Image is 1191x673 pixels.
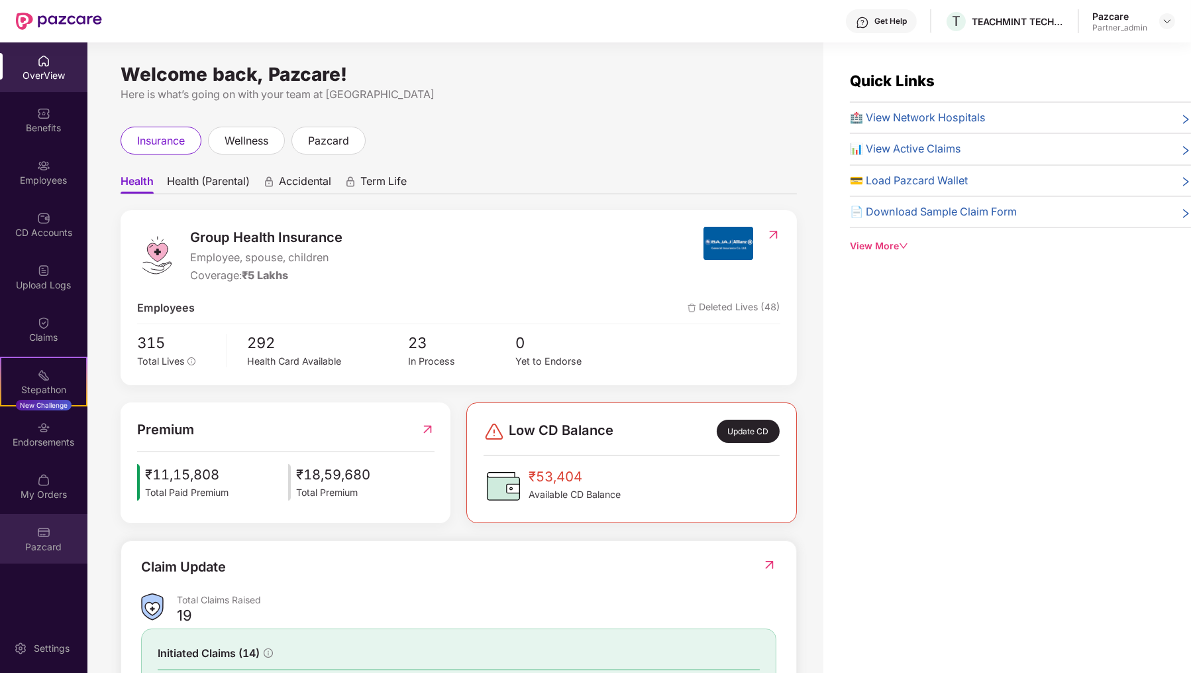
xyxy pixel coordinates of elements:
[141,557,226,578] div: Claim Update
[344,176,356,188] div: animation
[37,159,50,172] img: svg+xml;base64,PHN2ZyBpZD0iRW1wbG95ZWVzIiB4bWxucz0iaHR0cDovL3d3dy53My5vcmcvMjAwMC9zdmciIHdpZHRoPS...
[850,204,1017,220] span: 📄 Download Sample Claim Form
[1180,175,1191,189] span: right
[264,648,273,658] span: info-circle
[37,473,50,487] img: svg+xml;base64,PHN2ZyBpZD0iTXlfT3JkZXJzIiBkYXRhLW5hbWU9Ik15IE9yZGVycyIgeG1sbnM9Imh0dHA6Ly93d3cudz...
[279,174,331,194] span: Accidental
[37,107,50,120] img: svg+xml;base64,PHN2ZyBpZD0iQmVuZWZpdHMiIHhtbG5zPSJodHRwOi8vd3d3LnczLm9yZy8yMDAwL3N2ZyIgd2lkdGg9Ij...
[762,558,776,572] img: RedirectIcon
[121,174,154,194] span: Health
[766,228,780,241] img: RedirectIcon
[16,13,102,30] img: New Pazcare Logo
[247,354,408,369] div: Health Card Available
[37,316,50,330] img: svg+xml;base64,PHN2ZyBpZD0iQ2xhaW0iIHhtbG5zPSJodHRwOi8vd3d3LnczLm9yZy8yMDAwL3N2ZyIgd2lkdGg9IjIwIi...
[137,419,194,440] span: Premium
[137,235,177,275] img: logo
[308,133,349,149] span: pazcard
[952,13,960,29] span: T
[850,141,961,157] span: 📊 View Active Claims
[850,172,968,189] span: 💳 Load Pazcard Wallet
[1180,112,1191,126] span: right
[899,241,908,251] span: down
[37,421,50,434] img: svg+xml;base64,PHN2ZyBpZD0iRW5kb3JzZW1lbnRzIiB4bWxucz0iaHR0cDovL3d3dy53My5vcmcvMjAwMC9zdmciIHdpZH...
[30,642,74,655] div: Settings
[190,227,342,248] span: Group Health Insurance
[16,400,72,410] div: New Challenge
[850,109,986,126] span: 🏥 View Network Hospitals
[247,331,408,354] span: 292
[1162,16,1172,27] img: svg+xml;base64,PHN2ZyBpZD0iRHJvcGRvd24tMzJ4MzIiIHhtbG5zPSJodHRwOi8vd3d3LnczLm9yZy8yMDAwL3N2ZyIgd2...
[360,174,407,194] span: Term Life
[14,642,27,655] img: svg+xml;base64,PHN2ZyBpZD0iU2V0dGluZy0yMHgyMCIgeG1sbnM9Imh0dHA6Ly93d3cudzMub3JnLzIwMDAvc3ZnIiB3aW...
[190,267,342,284] div: Coverage:
[688,300,780,316] span: Deleted Lives (48)
[190,249,342,266] span: Employee, spouse, children
[121,69,797,80] div: Welcome back, Pazcare!
[856,16,869,29] img: svg+xml;base64,PHN2ZyBpZD0iSGVscC0zMngzMiIgeG1sbnM9Imh0dHA6Ly93d3cudzMub3JnLzIwMDAvc3ZnIiB3aWR0aD...
[874,16,907,27] div: Get Help
[37,212,50,225] img: svg+xml;base64,PHN2ZyBpZD0iQ0RfQWNjb3VudHMiIGRhdGEtbmFtZT0iQ0QgQWNjb3VudHMiIHhtbG5zPSJodHRwOi8vd3...
[850,239,1191,253] div: View More
[515,331,623,354] span: 0
[137,331,217,354] span: 315
[515,354,623,369] div: Yet to Endorse
[137,133,185,149] span: insurance
[296,464,370,485] span: ₹18,59,680
[850,72,935,90] span: Quick Links
[484,421,505,442] img: svg+xml;base64,PHN2ZyBpZD0iRGFuZ2VyLTMyeDMyIiB4bWxucz0iaHR0cDovL3d3dy53My5vcmcvMjAwMC9zdmciIHdpZH...
[177,593,776,606] div: Total Claims Raised
[703,227,753,260] img: insurerIcon
[1,383,86,397] div: Stepathon
[145,464,229,485] span: ₹11,15,808
[717,420,780,443] div: Update CD
[137,464,140,500] img: icon
[158,645,260,662] span: Initiated Claims (14)
[408,354,515,369] div: In Process
[121,86,797,103] div: Here is what’s going on with your team at [GEOGRAPHIC_DATA]
[288,464,291,500] img: icon
[408,331,515,354] span: 23
[141,593,164,621] img: ClaimsSummaryIcon
[137,355,185,367] span: Total Lives
[484,466,523,506] img: CDBalanceIcon
[972,15,1064,28] div: TEACHMINT TECHNOLOGIES PRIVATE LIMITED
[145,485,229,500] span: Total Paid Premium
[529,487,621,502] span: Available CD Balance
[37,369,50,382] img: svg+xml;base64,PHN2ZyB4bWxucz0iaHR0cDovL3d3dy53My5vcmcvMjAwMC9zdmciIHdpZHRoPSIyMSIgaGVpZ2h0PSIyMC...
[167,174,250,194] span: Health (Parental)
[187,357,195,365] span: info-circle
[37,526,50,539] img: svg+xml;base64,PHN2ZyBpZD0iUGF6Y2FyZCIgeG1sbnM9Imh0dHA6Ly93d3cudzMub3JnLzIwMDAvc3ZnIiB3aWR0aD0iMj...
[421,419,435,440] img: RedirectIcon
[1180,206,1191,220] span: right
[529,466,621,487] span: ₹53,404
[137,300,195,316] span: Employees
[1092,23,1147,33] div: Partner_admin
[1180,143,1191,157] span: right
[263,176,275,188] div: animation
[177,606,192,625] div: 19
[225,133,268,149] span: wellness
[242,269,288,282] span: ₹5 Lakhs
[688,304,696,312] img: deleteIcon
[509,420,613,443] span: Low CD Balance
[37,264,50,277] img: svg+xml;base64,PHN2ZyBpZD0iVXBsb2FkX0xvZ3MiIGRhdGEtbmFtZT0iVXBsb2FkIExvZ3MiIHhtbG5zPSJodHRwOi8vd3...
[1092,10,1147,23] div: Pazcare
[296,485,370,500] span: Total Premium
[37,54,50,68] img: svg+xml;base64,PHN2ZyBpZD0iSG9tZSIgeG1sbnM9Imh0dHA6Ly93d3cudzMub3JnLzIwMDAvc3ZnIiB3aWR0aD0iMjAiIG...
